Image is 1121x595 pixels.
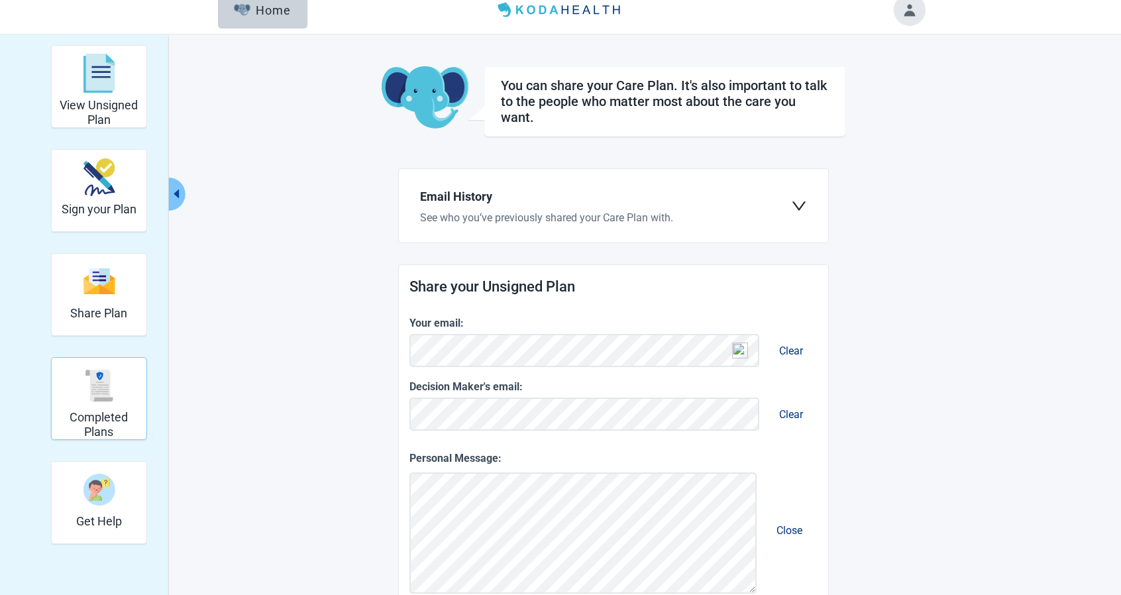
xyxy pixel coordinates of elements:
[234,3,291,17] div: Home
[83,370,115,402] img: Completed Plans
[51,461,147,544] div: Get Help
[382,66,468,130] img: Koda Elephant
[732,343,748,358] img: npw-badge-icon.svg
[420,188,791,206] h3: Email History
[76,514,122,529] h2: Get Help
[83,158,115,196] img: Sign your Plan
[83,474,115,506] img: Get Help
[51,253,147,336] div: Share Plan
[51,149,147,232] div: Sign your Plan
[765,395,818,434] button: Remove
[791,198,807,214] span: down
[169,178,186,211] button: Collapse menu
[409,378,818,395] label: Decision Maker's email:
[409,450,818,466] label: Personal Message:
[501,78,829,125] div: You can share your Care Plan. It's also important to talk to the people who matter most about the...
[766,512,813,549] button: Close
[57,98,141,127] h2: View Unsigned Plan
[62,202,136,217] h2: Sign your Plan
[769,332,814,370] button: Clear
[170,188,183,200] span: caret-left
[765,331,818,370] button: Remove
[70,306,127,321] h2: Share Plan
[51,45,147,128] div: View Unsigned Plan
[769,396,814,433] button: Clear
[83,267,115,296] img: Share Plan
[83,54,115,93] img: View Unsigned Plan
[51,357,147,440] div: Completed Plans
[409,180,818,232] div: Email HistorySee who you’ve previously shared your Care Plan with.
[409,276,818,299] h1: Share your Unsigned Plan
[57,410,141,439] h2: Completed Plans
[762,511,817,550] button: Remove
[234,4,250,16] img: Elephant
[420,211,791,224] label: See who you’ve previously shared your Care Plan with.
[409,315,818,331] label: Your email:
